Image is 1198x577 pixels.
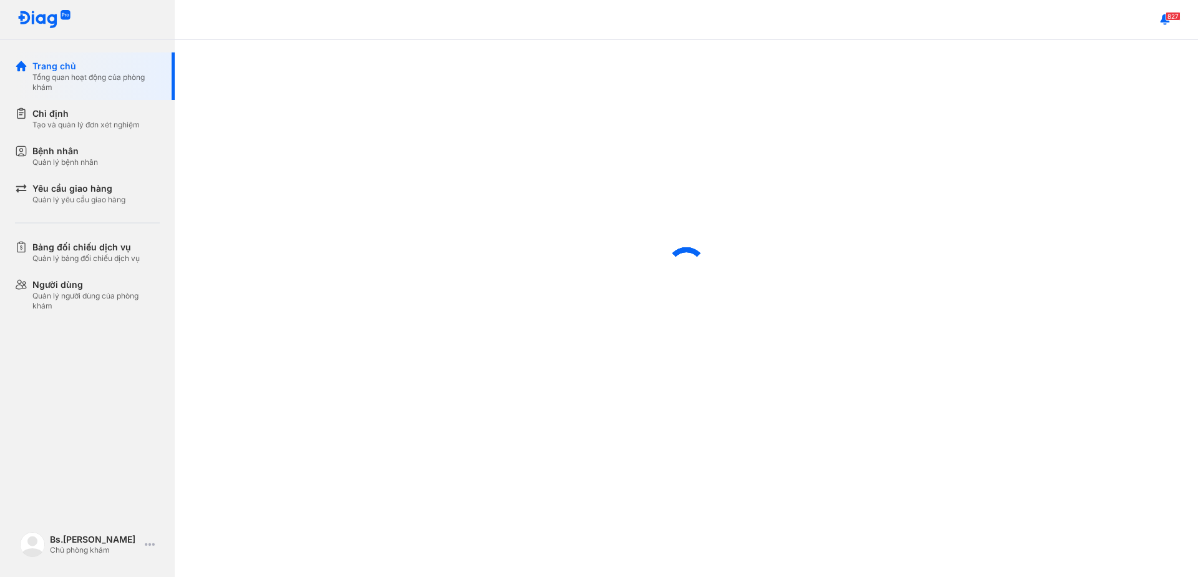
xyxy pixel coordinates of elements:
[20,532,45,557] img: logo
[17,10,71,29] img: logo
[32,60,160,72] div: Trang chủ
[32,157,98,167] div: Quản lý bệnh nhân
[32,195,125,205] div: Quản lý yêu cầu giao hàng
[1166,12,1181,21] span: 827
[32,120,140,130] div: Tạo và quản lý đơn xét nghiệm
[32,145,98,157] div: Bệnh nhân
[50,545,140,555] div: Chủ phòng khám
[32,291,160,311] div: Quản lý người dùng của phòng khám
[32,279,160,291] div: Người dùng
[32,241,140,254] div: Bảng đối chiếu dịch vụ
[50,534,140,545] div: Bs.[PERSON_NAME]
[32,254,140,264] div: Quản lý bảng đối chiếu dịch vụ
[32,72,160,92] div: Tổng quan hoạt động của phòng khám
[32,182,125,195] div: Yêu cầu giao hàng
[32,107,140,120] div: Chỉ định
